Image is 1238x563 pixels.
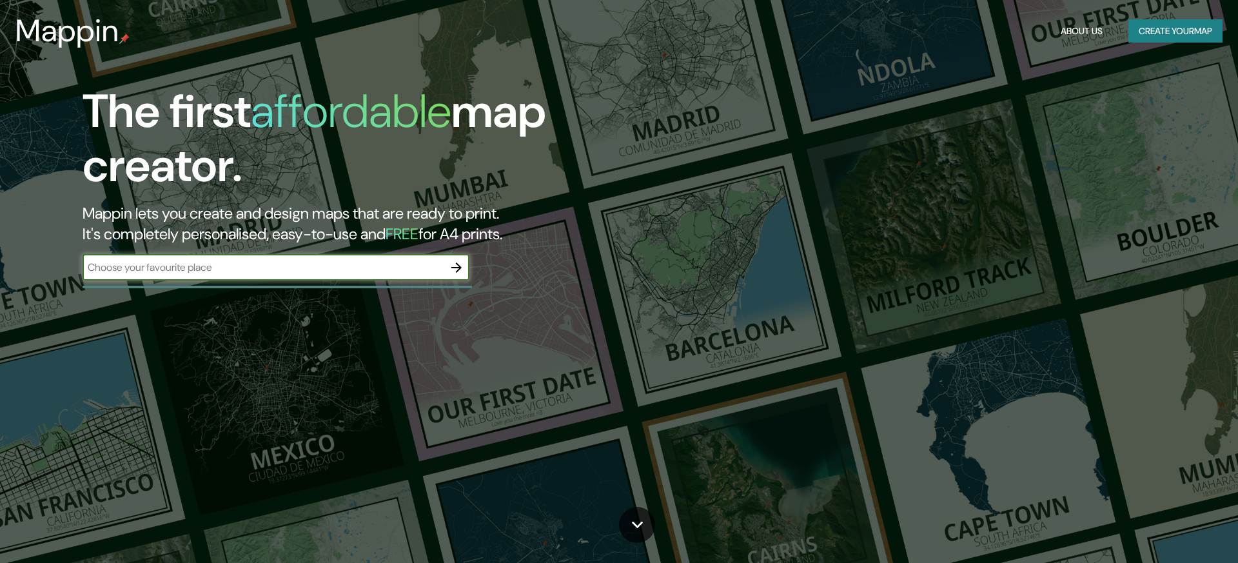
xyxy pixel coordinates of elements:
[386,224,418,244] h5: FREE
[119,34,130,44] img: mappin-pin
[1128,19,1223,43] button: Create yourmap
[83,84,702,203] h1: The first map creator.
[251,81,451,141] h1: affordable
[83,260,444,275] input: Choose your favourite place
[15,13,119,49] h3: Mappin
[1056,19,1108,43] button: About Us
[83,203,702,244] h2: Mappin lets you create and design maps that are ready to print. It's completely personalised, eas...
